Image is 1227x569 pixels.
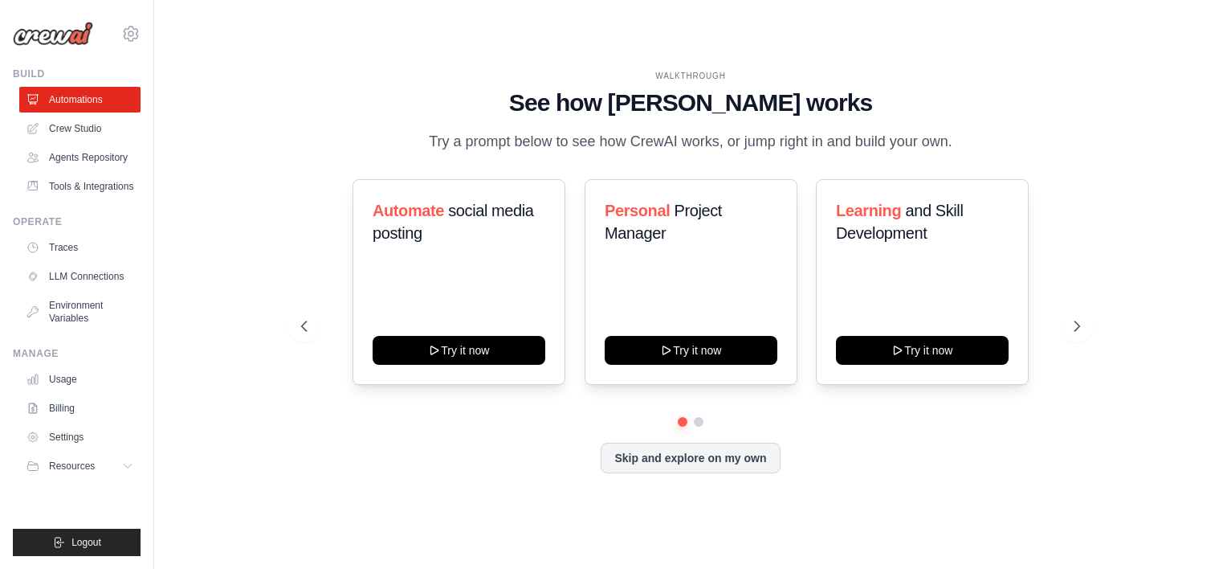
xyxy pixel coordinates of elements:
[13,347,141,360] div: Manage
[373,202,444,219] span: Automate
[836,202,901,219] span: Learning
[421,130,960,154] p: Try a prompt below to see how CrewAI works, or jump right in and build your own.
[19,293,141,331] a: Environment Variables
[49,460,95,473] span: Resources
[13,215,141,228] div: Operate
[605,202,722,242] span: Project Manager
[19,145,141,170] a: Agents Repository
[301,70,1080,82] div: WALKTHROUGH
[13,68,141,80] div: Build
[13,22,93,46] img: Logo
[13,529,141,556] button: Logout
[601,443,780,473] button: Skip and explore on my own
[19,235,141,260] a: Traces
[19,424,141,450] a: Settings
[19,87,141,113] a: Automations
[605,202,670,219] span: Personal
[301,88,1080,117] h1: See how [PERSON_NAME] works
[1147,492,1227,569] iframe: Chat Widget
[19,395,141,421] a: Billing
[19,453,141,479] button: Resources
[19,116,141,141] a: Crew Studio
[373,202,534,242] span: social media posting
[836,336,1009,365] button: Try it now
[373,336,545,365] button: Try it now
[71,536,101,549] span: Logout
[605,336,777,365] button: Try it now
[19,366,141,392] a: Usage
[19,264,141,289] a: LLM Connections
[19,174,141,199] a: Tools & Integrations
